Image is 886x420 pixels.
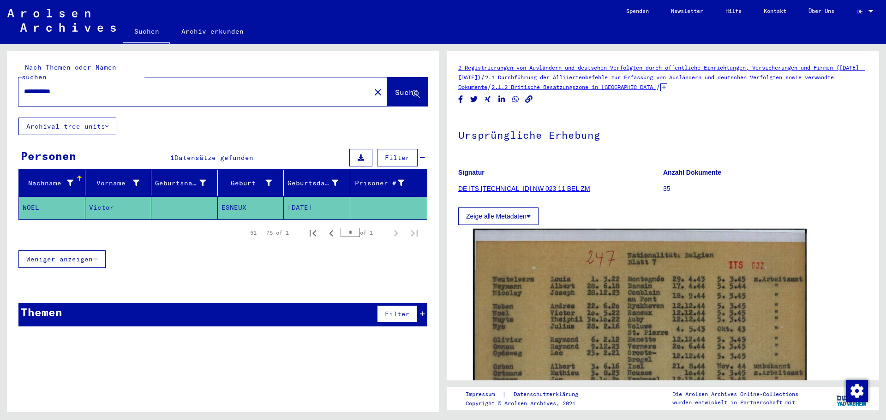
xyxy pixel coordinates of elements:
mat-cell: ESNEUX [218,196,284,219]
mat-icon: close [372,87,383,98]
div: Personen [21,148,76,164]
p: Copyright © Arolsen Archives, 2021 [466,399,589,408]
b: Anzahl Dokumente [663,169,721,176]
div: Zustimmung ändern [845,379,868,402]
button: Share on LinkedIn [497,94,507,105]
button: Share on Twitter [469,94,479,105]
mat-header-cell: Prisoner # [350,170,427,196]
div: Vorname [89,178,140,188]
span: / [656,83,660,91]
span: / [487,83,491,91]
p: 35 [663,184,868,194]
button: Clear [369,83,387,101]
h1: Ursprüngliche Erhebung [458,114,868,154]
div: | [466,390,589,399]
button: First page [304,224,322,242]
button: Filter [377,305,418,323]
div: Nachname [23,178,73,188]
a: 2 Registrierungen von Ausländern und deutschen Verfolgten durch öffentliche Einrichtungen, Versic... [458,64,865,81]
span: 1 [170,154,174,162]
button: Share on WhatsApp [511,94,521,105]
mat-label: Nach Themen oder Namen suchen [22,63,116,81]
a: 2.1.2 Britische Besatzungszone in [GEOGRAPHIC_DATA] [491,83,656,90]
button: Zeige alle Metadaten [458,207,539,225]
span: Filter [385,310,410,318]
div: Prisoner # [354,176,416,190]
a: 2.1 Durchführung der Alliiertenbefehle zur Erfassung von Ausländern und deutschen Verfolgten sowi... [458,74,834,90]
button: Archival tree units [18,118,116,135]
div: Geburt‏ [221,178,272,188]
span: Suche [395,88,418,97]
mat-header-cell: Geburt‏ [218,170,284,196]
div: Vorname [89,176,151,190]
mat-header-cell: Vorname [85,170,152,196]
div: Geburtsdatum [287,178,338,188]
button: Next page [387,224,405,242]
div: Geburt‏ [221,176,284,190]
button: Last page [405,224,424,242]
mat-cell: [DATE] [284,196,350,219]
div: Geburtsname [155,178,206,188]
div: of 1 [341,228,387,237]
mat-header-cell: Geburtsname [151,170,218,196]
div: Nachname [23,176,85,190]
a: DE ITS [TECHNICAL_ID] NW 023 11 BEL ZM [458,185,590,192]
button: Copy link [524,94,534,105]
button: Filter [377,149,418,166]
button: Previous page [322,224,341,242]
p: Die Arolsen Archives Online-Collections [672,390,798,398]
button: Suche [387,77,428,106]
div: 51 – 75 of 1 [250,229,289,237]
span: / [481,73,485,81]
div: Themen [21,304,62,320]
span: Datensätze gefunden [174,154,253,162]
span: Filter [385,154,410,162]
button: Share on Xing [483,94,493,105]
div: Geburtsdatum [287,176,350,190]
p: wurden entwickelt in Partnerschaft mit [672,398,798,407]
mat-cell: WOEL [19,196,85,219]
div: Geburtsname [155,176,217,190]
a: Archiv erkunden [170,20,255,42]
b: Signatur [458,169,485,176]
img: yv_logo.png [835,387,869,410]
img: Zustimmung ändern [846,380,868,402]
a: Impressum [466,390,502,399]
a: Suchen [123,20,170,44]
button: Weniger anzeigen [18,250,106,268]
span: DE [856,8,867,15]
mat-header-cell: Geburtsdatum [284,170,350,196]
mat-header-cell: Nachname [19,170,85,196]
span: Weniger anzeigen [26,255,93,263]
img: Arolsen_neg.svg [7,9,116,32]
div: Prisoner # [354,178,405,188]
button: Share on Facebook [456,94,466,105]
mat-cell: Victor [85,196,152,219]
a: Datenschutzerklärung [506,390,589,399]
